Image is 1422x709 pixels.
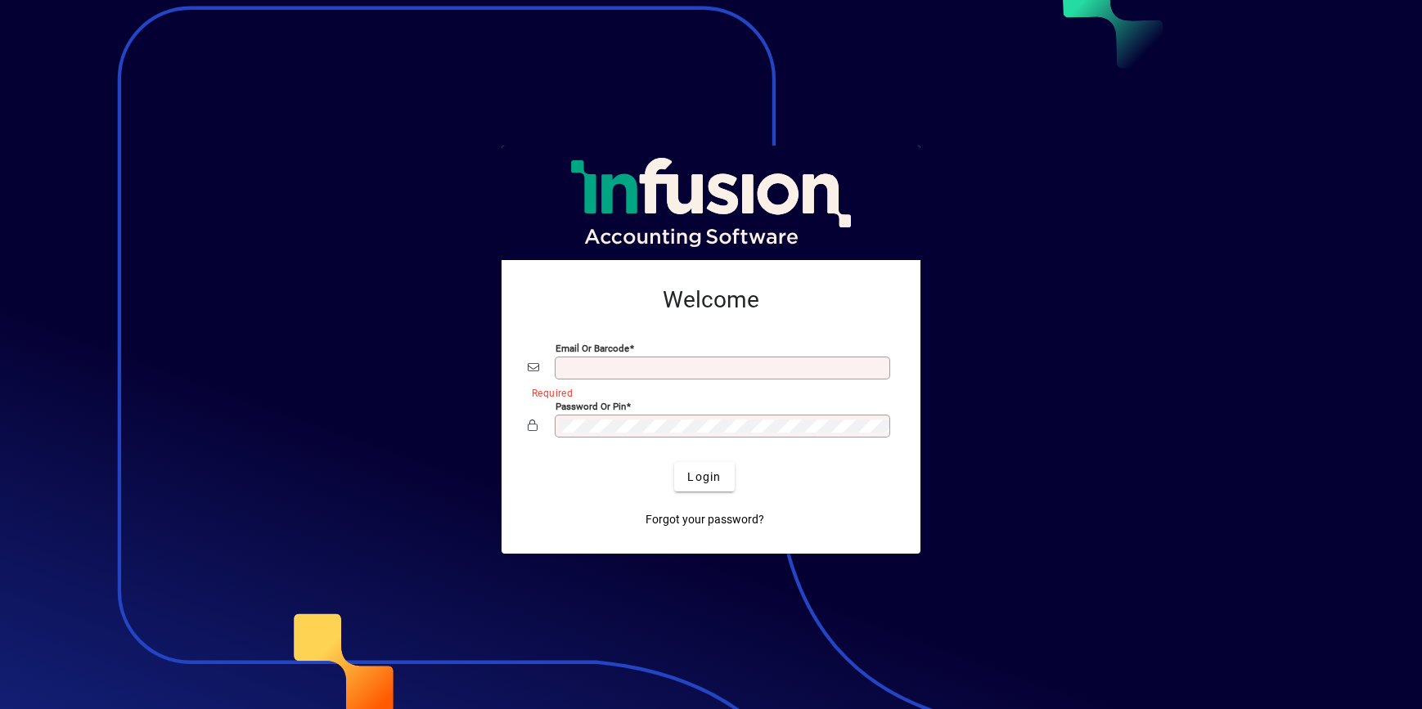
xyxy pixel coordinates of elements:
[532,384,881,401] mat-error: Required
[687,469,721,486] span: Login
[646,511,764,528] span: Forgot your password?
[556,401,626,412] mat-label: Password or Pin
[639,505,771,534] a: Forgot your password?
[528,286,894,314] h2: Welcome
[556,343,629,354] mat-label: Email or Barcode
[674,462,734,491] button: Login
